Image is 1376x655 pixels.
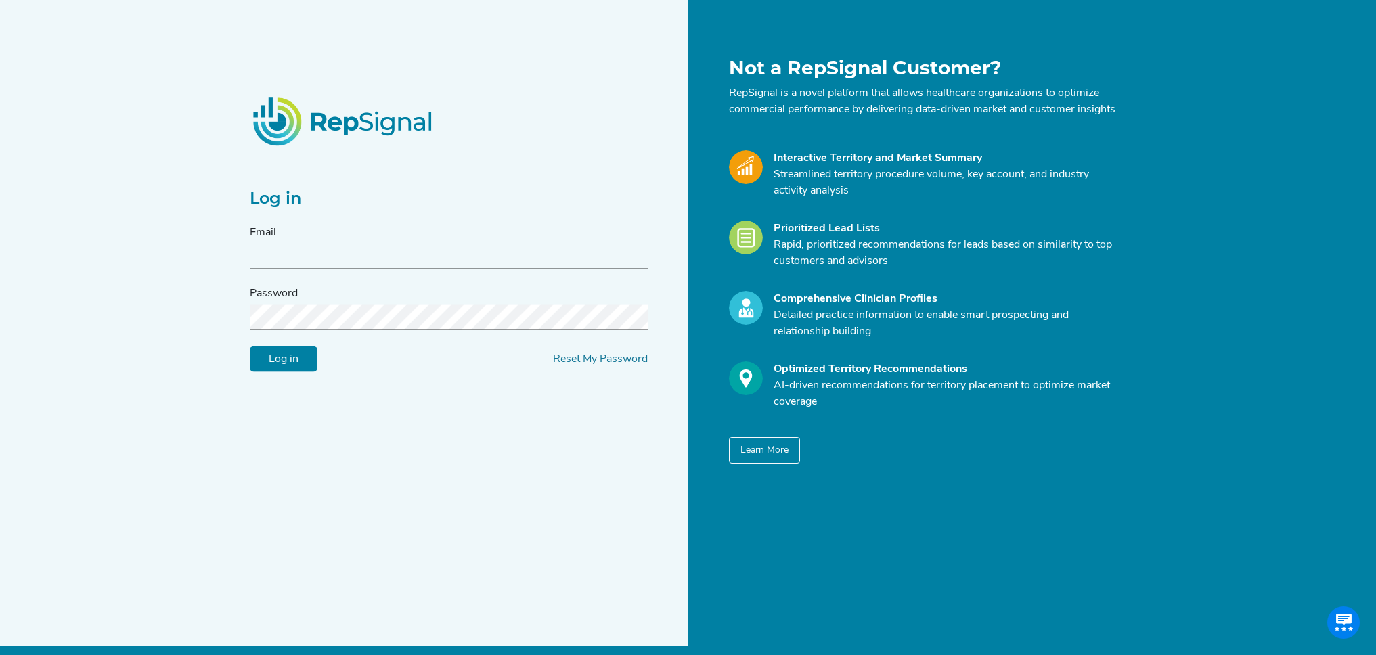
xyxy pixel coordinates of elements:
img: Market_Icon.a700a4ad.svg [729,150,763,184]
div: Interactive Territory and Market Summary [774,150,1119,166]
h1: Not a RepSignal Customer? [729,57,1119,80]
a: Reset My Password [553,354,648,365]
label: Email [250,225,276,241]
p: RepSignal is a novel platform that allows healthcare organizations to optimize commercial perform... [729,85,1119,118]
input: Log in [250,346,317,372]
div: Optimized Territory Recommendations [774,361,1119,378]
div: Prioritized Lead Lists [774,221,1119,237]
div: Comprehensive Clinician Profiles [774,291,1119,307]
p: Streamlined territory procedure volume, key account, and industry activity analysis [774,166,1119,199]
button: Learn More [729,437,800,464]
h2: Log in [250,189,648,208]
label: Password [250,286,298,302]
img: RepSignalLogo.20539ed3.png [236,81,451,162]
p: AI-driven recommendations for territory placement to optimize market coverage [774,378,1119,410]
p: Rapid, prioritized recommendations for leads based on similarity to top customers and advisors [774,237,1119,269]
img: Leads_Icon.28e8c528.svg [729,221,763,254]
img: Optimize_Icon.261f85db.svg [729,361,763,395]
img: Profile_Icon.739e2aba.svg [729,291,763,325]
p: Detailed practice information to enable smart prospecting and relationship building [774,307,1119,340]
